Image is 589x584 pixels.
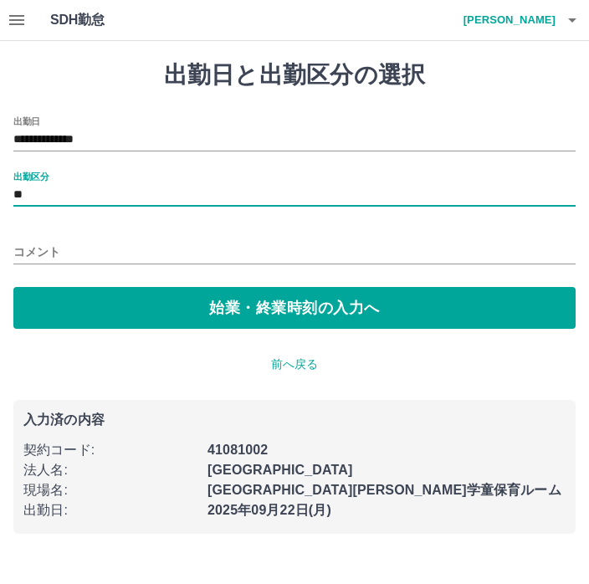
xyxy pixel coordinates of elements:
b: 41081002 [207,443,268,457]
button: 始業・終業時刻の入力へ [13,287,576,329]
b: 2025年09月22日(月) [207,503,331,517]
b: [GEOGRAPHIC_DATA] [207,463,353,477]
p: 前へ戻る [13,356,576,373]
label: 出勤日 [13,115,40,127]
p: 現場名 : [23,480,197,500]
p: 契約コード : [23,440,197,460]
p: 法人名 : [23,460,197,480]
p: 入力済の内容 [23,413,566,427]
p: 出勤日 : [23,500,197,520]
h1: 出勤日と出勤区分の選択 [13,61,576,90]
b: [GEOGRAPHIC_DATA][PERSON_NAME]学童保育ルーム [207,483,561,497]
label: 出勤区分 [13,170,49,182]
